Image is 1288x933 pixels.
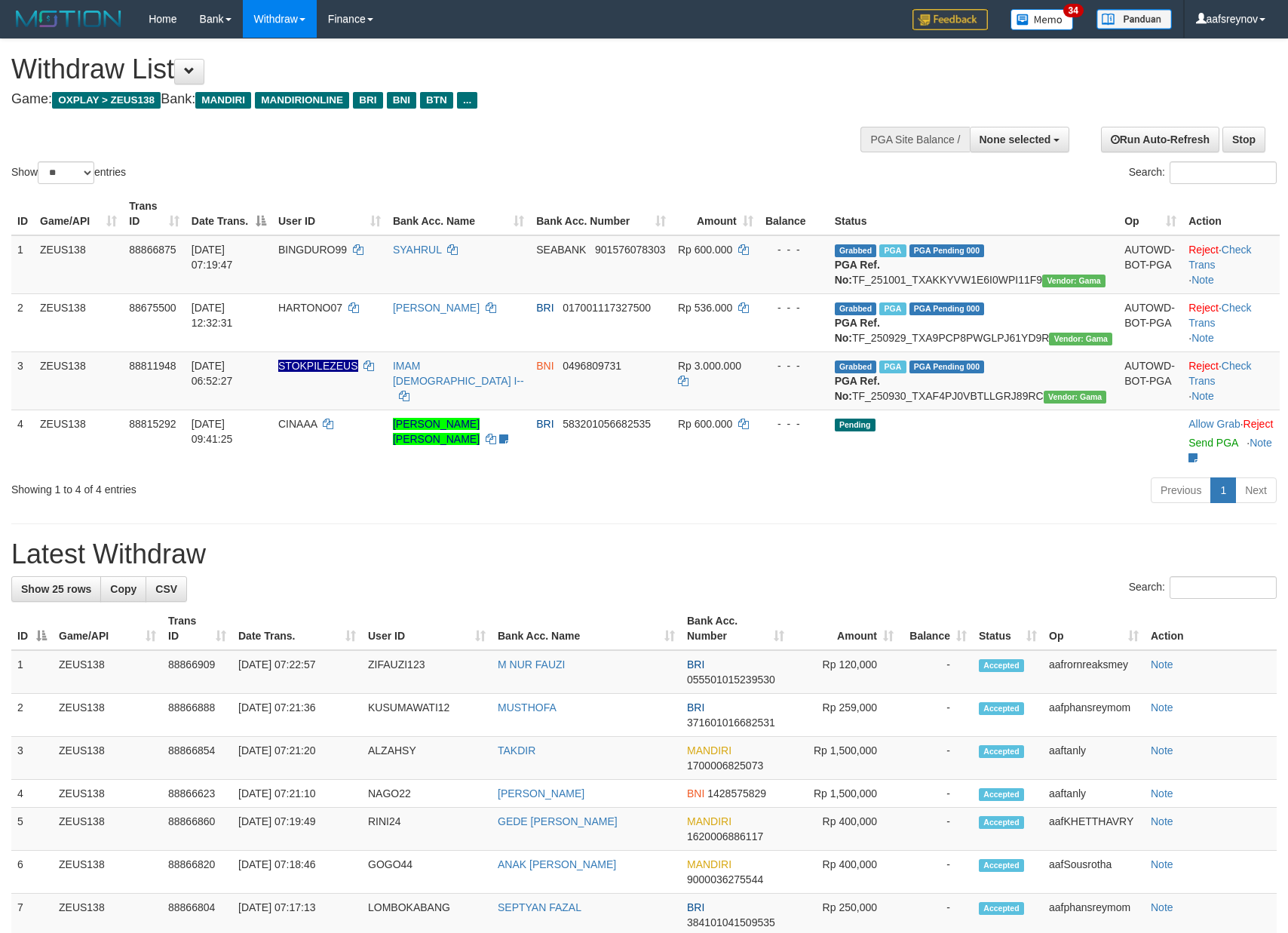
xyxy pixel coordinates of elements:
span: BINGDURO99 [278,244,347,256]
td: ZEUS138 [53,851,162,894]
td: 88866623 [162,780,232,808]
a: Note [1151,744,1173,757]
a: [PERSON_NAME] [393,302,480,314]
td: · · [1182,293,1280,351]
span: ... [457,92,477,109]
span: PGA Pending [909,302,985,315]
a: 1 [1210,477,1236,503]
span: CSV [155,583,177,595]
td: 4 [11,780,53,808]
a: Note [1151,701,1173,714]
span: BRI [687,901,704,913]
td: - [900,694,973,737]
a: SYAHRUL [393,244,442,256]
td: ZEUS138 [53,737,162,780]
td: aafKHETTHAVRY [1043,808,1145,851]
td: ZEUS138 [53,650,162,694]
span: MANDIRIONLINE [255,92,349,109]
td: - [900,737,973,780]
td: 1 [11,235,34,294]
td: aafrornreaksmey [1043,650,1145,694]
td: [DATE] 07:19:49 [232,808,362,851]
span: Vendor URL: https://trx31.1velocity.biz [1042,275,1106,287]
td: 1 [11,650,53,694]
th: Status [829,192,1119,235]
th: Op: activate to sort column ascending [1043,607,1145,650]
a: SEPTYAN FAZAL [498,901,581,913]
th: Bank Acc. Name: activate to sort column ascending [492,607,681,650]
span: Vendor URL: https://trx31.1velocity.biz [1044,391,1107,404]
th: Date Trans.: activate to sort column ascending [232,607,362,650]
a: Note [1191,332,1214,344]
td: ZEUS138 [53,694,162,737]
span: Nama rekening ada tanda titik/strip, harap diedit [278,360,358,372]
a: Reject [1188,302,1219,314]
span: Accepted [979,702,1024,715]
span: Copy 583201056682535 to clipboard [563,418,651,430]
th: User ID: activate to sort column ascending [362,607,492,650]
b: PGA Ref. No: [835,317,880,344]
a: Note [1151,787,1173,799]
th: Amount: activate to sort column ascending [672,192,759,235]
td: Rp 120,000 [790,650,900,694]
a: [PERSON_NAME] [498,787,584,799]
th: Bank Acc. Number: activate to sort column ascending [681,607,790,650]
span: BRI [687,658,704,671]
span: Copy 1620006886117 to clipboard [687,830,763,842]
img: Feedback.jpg [912,9,988,30]
span: HARTONO07 [278,302,342,314]
span: BNI [387,92,416,109]
span: PGA Pending [909,361,985,373]
td: Rp 259,000 [790,694,900,737]
span: [DATE] 06:52:27 [192,360,233,387]
a: Run Auto-Refresh [1101,127,1219,152]
th: Amount: activate to sort column ascending [790,607,900,650]
td: AUTOWD-BOT-PGA [1118,293,1182,351]
a: Note [1191,390,1214,402]
a: Check Trans [1188,360,1251,387]
th: Trans ID: activate to sort column ascending [123,192,186,235]
span: MANDIRI [687,815,731,827]
td: - [900,780,973,808]
span: · [1188,418,1243,430]
a: Allow Grab [1188,418,1240,430]
td: Rp 1,500,000 [790,780,900,808]
a: Note [1151,858,1173,870]
span: 88866875 [129,244,176,256]
th: Bank Acc. Number: activate to sort column ascending [530,192,672,235]
td: NAGO22 [362,780,492,808]
td: 88866820 [162,851,232,894]
a: CSV [146,576,187,602]
span: Copy 1700006825073 to clipboard [687,760,763,772]
span: Rp 536.000 [678,302,732,314]
td: ZEUS138 [34,293,123,351]
span: None selected [980,134,1051,146]
td: 5 [11,808,53,851]
span: [DATE] 09:41:25 [192,418,233,445]
td: [DATE] 07:21:20 [232,737,362,780]
span: 88815292 [129,418,176,430]
span: BRI [353,92,382,109]
span: Copy 055501015239530 to clipboard [687,674,775,686]
a: Next [1235,477,1277,503]
th: User ID: activate to sort column ascending [272,192,387,235]
td: 88866860 [162,808,232,851]
td: [DATE] 07:22:57 [232,650,362,694]
a: Reject [1188,360,1219,372]
td: - [900,851,973,894]
span: Copy 9000036275544 to clipboard [687,873,763,885]
a: Note [1250,437,1272,449]
td: aafSousrotha [1043,851,1145,894]
th: Balance: activate to sort column ascending [900,607,973,650]
span: BRI [536,302,554,314]
th: Action [1182,192,1280,235]
span: Copy [110,583,136,595]
td: 4 [11,410,34,471]
td: Rp 400,000 [790,808,900,851]
input: Search: [1170,161,1277,184]
span: BTN [420,92,453,109]
span: PGA Pending [909,244,985,257]
th: Balance [759,192,829,235]
th: Date Trans.: activate to sort column descending [186,192,272,235]
span: BRI [536,418,554,430]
